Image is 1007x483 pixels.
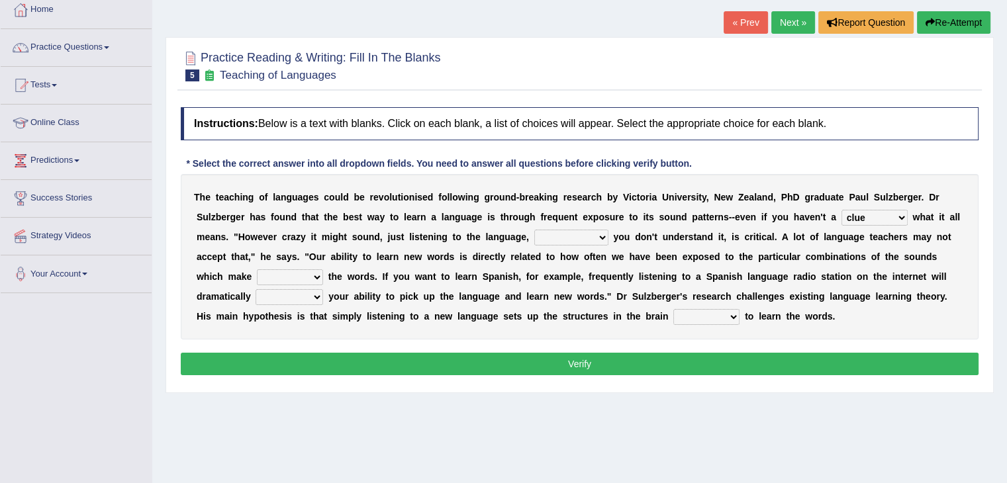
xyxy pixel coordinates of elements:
b: w [726,192,733,202]
b: u [825,192,831,202]
b: a [698,212,703,222]
b: t [646,212,649,222]
b: g [455,212,461,222]
b: a [814,192,819,202]
b: t [316,212,319,222]
b: e [528,192,534,202]
b: v [804,212,810,222]
b: a [830,192,836,202]
b: e [477,212,483,222]
b: y [702,192,706,202]
b: n [547,192,553,202]
b: v [263,232,268,242]
b: r [935,192,939,202]
b: p [593,212,599,222]
b: g [804,192,810,202]
b: e [709,212,714,222]
button: Verify [181,353,979,375]
b: e [258,232,263,242]
b: g [332,232,338,242]
b: s [659,212,664,222]
b: " [234,232,238,242]
b: Instructions: [194,118,258,129]
small: Exam occurring question [203,69,216,82]
b: u [279,212,285,222]
b: o [274,212,280,222]
b: t [706,212,709,222]
b: s [604,212,610,222]
b: h [794,212,800,222]
b: g [552,192,558,202]
b: t [216,192,219,202]
b: n [750,212,756,222]
b: k [539,192,544,202]
b: l [209,212,211,222]
b: l [866,192,869,202]
b: g [248,192,254,202]
b: o [599,212,604,222]
b: e [619,212,624,222]
b: T [194,192,200,202]
b: l [957,212,960,222]
b: t [931,212,934,222]
b: u [461,212,467,222]
b: u [610,212,616,222]
b: r [587,192,591,202]
b: o [393,212,399,222]
b: a [534,192,539,202]
b: r [490,192,493,202]
b: f [438,192,442,202]
a: « Prev [724,11,767,34]
b: o [245,232,251,242]
b: t [836,192,839,202]
b: r [646,192,649,202]
b: c [632,192,637,202]
b: r [416,212,420,222]
b: t [941,212,945,222]
b: . [921,192,924,202]
b: , [773,192,776,202]
b: e [422,192,428,202]
b: r [687,192,691,202]
b: u [335,192,341,202]
b: b [892,192,898,202]
div: * Select the correct answer into all dropdown fields. You need to answer all questions before cli... [181,157,697,171]
b: w [367,212,375,222]
b: s [691,192,696,202]
b: l [273,192,275,202]
b: a [582,192,587,202]
b: i [414,192,417,202]
b: w [250,232,258,242]
b: v [740,212,745,222]
b: w [912,212,920,222]
b: e [720,192,726,202]
b: c [324,192,329,202]
b: i [487,212,490,222]
b: t [344,232,347,242]
b: e [205,192,211,202]
b: l [754,192,757,202]
b: y [612,192,618,202]
b: t [637,192,640,202]
b: . [226,232,228,242]
b: t [359,212,362,222]
b: t [390,212,393,222]
b: a [466,212,471,222]
b: S [874,192,880,202]
b: u [499,192,505,202]
b: n [675,212,681,222]
b: r [810,192,814,202]
b: a [298,192,303,202]
b: n [215,232,221,242]
b: e [268,232,273,242]
b: n [242,192,248,202]
b: e [373,192,379,202]
b: d [428,192,434,202]
b: a [831,212,836,222]
b: r [370,192,373,202]
b: i [643,212,646,222]
b: u [392,192,398,202]
b: a [926,212,931,222]
b: e [913,192,918,202]
b: l [450,192,452,202]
